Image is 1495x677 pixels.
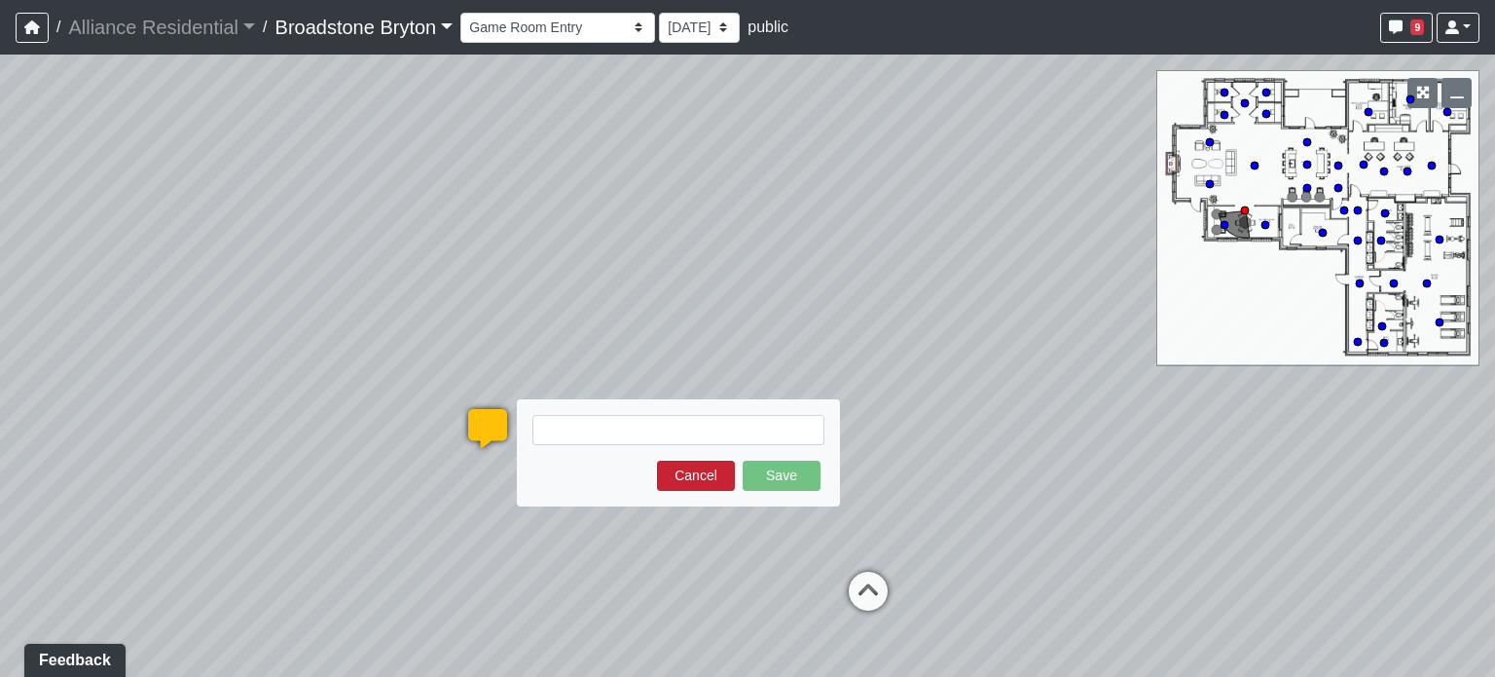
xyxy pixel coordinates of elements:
span: 9 [1410,19,1424,35]
span: / [49,8,68,47]
span: public [747,19,788,35]
button: Save [743,461,820,491]
button: 9 [1380,13,1433,43]
span: / [255,8,274,47]
button: Cancel [657,461,735,491]
a: Broadstone Bryton [275,8,454,47]
a: Alliance Residential [68,8,255,47]
iframe: Ybug feedback widget [15,638,129,677]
